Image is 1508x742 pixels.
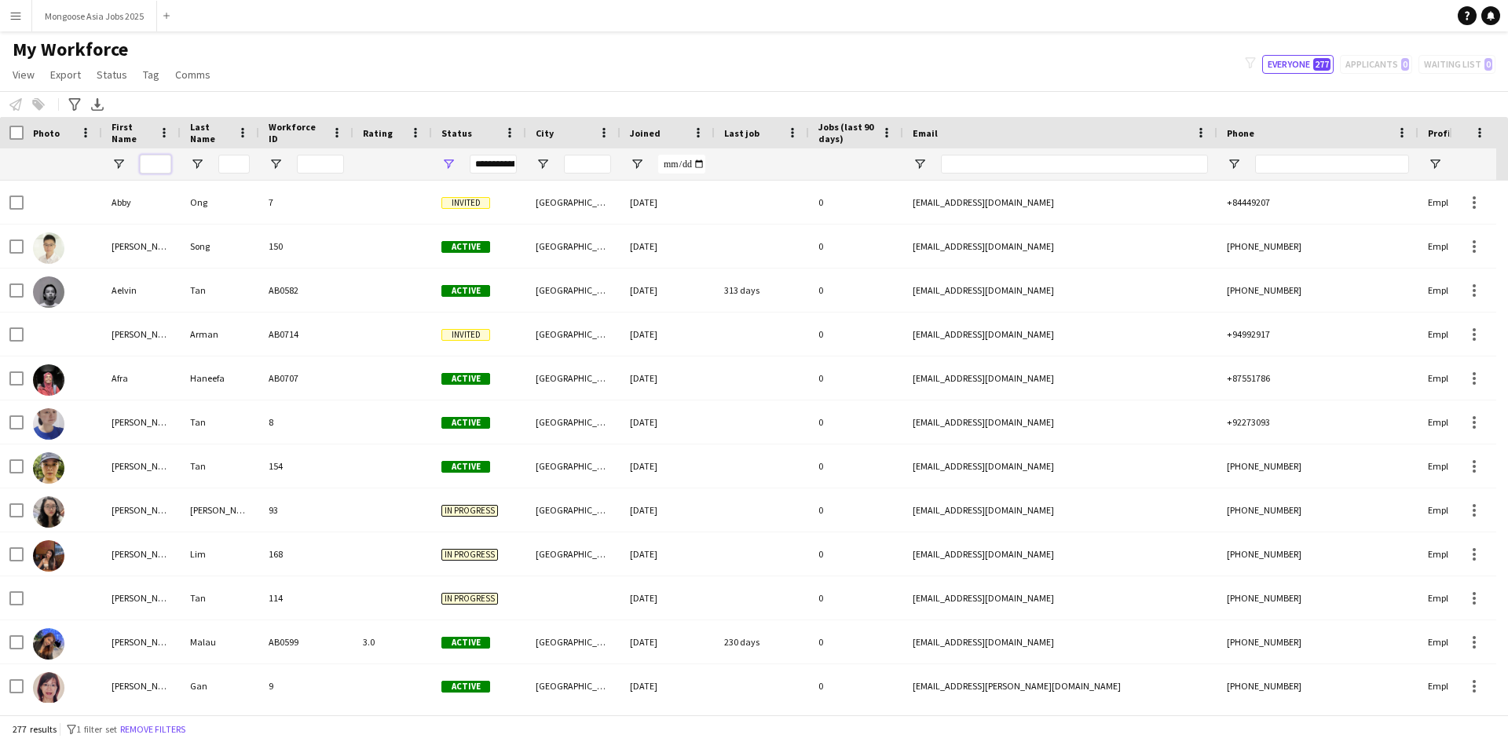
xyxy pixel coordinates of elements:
[190,157,204,171] button: Open Filter Menu
[526,532,620,576] div: [GEOGRAPHIC_DATA]
[620,181,715,224] div: [DATE]
[620,356,715,400] div: [DATE]
[13,38,128,61] span: My Workforce
[1217,444,1418,488] div: [PHONE_NUMBER]
[1217,488,1418,532] div: [PHONE_NUMBER]
[1262,55,1334,74] button: Everyone277
[526,225,620,268] div: [GEOGRAPHIC_DATA]
[1313,58,1330,71] span: 277
[181,444,259,488] div: Tan
[441,549,498,561] span: In progress
[809,181,903,224] div: 0
[32,1,157,31] button: Mongoose Asia Jobs 2025
[526,664,620,707] div: [GEOGRAPHIC_DATA]
[526,444,620,488] div: [GEOGRAPHIC_DATA]
[913,157,927,171] button: Open Filter Menu
[269,157,283,171] button: Open Filter Menu
[181,488,259,532] div: [PERSON_NAME]
[441,373,490,385] span: Active
[363,127,393,139] span: Rating
[441,681,490,693] span: Active
[181,620,259,663] div: Malau
[181,664,259,707] div: Gan
[1217,576,1418,620] div: [PHONE_NUMBER]
[441,285,490,297] span: Active
[536,157,550,171] button: Open Filter Menu
[903,400,1217,444] div: [EMAIL_ADDRESS][DOMAIN_NAME]
[620,269,715,312] div: [DATE]
[33,672,64,704] img: Angela Gan
[903,269,1217,312] div: [EMAIL_ADDRESS][DOMAIN_NAME]
[140,155,171,174] input: First Name Filter Input
[117,721,188,738] button: Remove filters
[1428,127,1459,139] span: Profile
[809,488,903,532] div: 0
[259,181,353,224] div: 7
[259,313,353,356] div: AB0714
[259,620,353,663] div: AB0599
[809,444,903,488] div: 0
[658,155,705,174] input: Joined Filter Input
[620,400,715,444] div: [DATE]
[715,620,809,663] div: 230 days
[526,313,620,356] div: [GEOGRAPHIC_DATA]
[441,637,490,649] span: Active
[913,127,938,139] span: Email
[620,532,715,576] div: [DATE]
[441,127,472,139] span: Status
[102,532,181,576] div: [PERSON_NAME]
[190,121,231,144] span: Last Name
[33,496,64,528] img: Alicia Leck
[1217,313,1418,356] div: +94992917
[102,356,181,400] div: Afra
[903,488,1217,532] div: [EMAIL_ADDRESS][DOMAIN_NAME]
[1217,356,1418,400] div: +87551786
[102,664,181,707] div: [PERSON_NAME]
[102,444,181,488] div: [PERSON_NAME]
[1217,664,1418,707] div: [PHONE_NUMBER]
[259,356,353,400] div: AB0707
[1217,400,1418,444] div: +92273093
[1217,225,1418,268] div: [PHONE_NUMBER]
[65,95,84,114] app-action-btn: Advanced filters
[441,241,490,253] span: Active
[259,532,353,576] div: 168
[903,576,1217,620] div: [EMAIL_ADDRESS][DOMAIN_NAME]
[169,64,217,85] a: Comms
[143,68,159,82] span: Tag
[259,576,353,620] div: 114
[620,488,715,532] div: [DATE]
[903,664,1217,707] div: [EMAIL_ADDRESS][PERSON_NAME][DOMAIN_NAME]
[259,664,353,707] div: 9
[903,225,1217,268] div: [EMAIL_ADDRESS][DOMAIN_NAME]
[903,444,1217,488] div: [EMAIL_ADDRESS][DOMAIN_NAME]
[564,155,611,174] input: City Filter Input
[33,127,60,139] span: Photo
[102,313,181,356] div: [PERSON_NAME]
[809,620,903,663] div: 0
[809,400,903,444] div: 0
[181,181,259,224] div: Ong
[181,532,259,576] div: Lim
[112,157,126,171] button: Open Filter Menu
[1217,532,1418,576] div: [PHONE_NUMBER]
[441,329,490,341] span: Invited
[441,157,456,171] button: Open Filter Menu
[630,127,661,139] span: Joined
[526,488,620,532] div: [GEOGRAPHIC_DATA]
[33,364,64,396] img: Afra Haneefa
[441,197,490,209] span: Invited
[620,576,715,620] div: [DATE]
[102,400,181,444] div: [PERSON_NAME]
[102,620,181,663] div: [PERSON_NAME] Meta
[903,620,1217,663] div: [EMAIL_ADDRESS][DOMAIN_NAME]
[1217,269,1418,312] div: [PHONE_NUMBER]
[620,664,715,707] div: [DATE]
[33,628,64,660] img: Angel Sri Meta Malau
[441,417,490,429] span: Active
[97,68,127,82] span: Status
[6,64,41,85] a: View
[620,444,715,488] div: [DATE]
[620,620,715,663] div: [DATE]
[1217,620,1418,663] div: [PHONE_NUMBER]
